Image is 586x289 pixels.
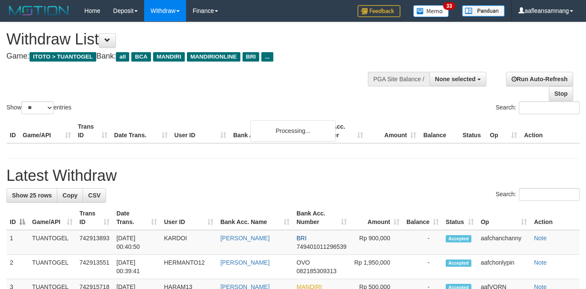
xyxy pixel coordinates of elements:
th: Amount [367,119,420,143]
th: User ID: activate to sort column ascending [160,206,217,230]
td: - [403,255,442,279]
th: Date Trans.: activate to sort column ascending [113,206,160,230]
label: Search: [496,188,580,201]
span: None selected [435,76,476,83]
img: MOTION_logo.png [6,4,71,17]
div: Processing... [250,120,336,142]
a: [PERSON_NAME] [220,235,269,242]
span: Copy 749401011296539 to clipboard [296,243,346,250]
td: aafchonlypin [477,255,530,279]
h1: Latest Withdraw [6,167,580,184]
span: MANDIRI [153,52,185,62]
select: Showentries [21,101,53,114]
a: Stop [549,86,573,101]
th: Trans ID: activate to sort column ascending [76,206,113,230]
span: OVO [296,259,310,266]
td: Rp 1,950,000 [350,255,403,279]
td: 2 [6,255,29,279]
th: Amount: activate to sort column ascending [350,206,403,230]
span: Copy [62,192,77,199]
th: Action [521,119,580,143]
span: ITOTO > TUANTOGEL [30,52,96,62]
td: 742913551 [76,255,113,279]
th: Bank Acc. Name: activate to sort column ascending [217,206,293,230]
td: - [403,230,442,255]
input: Search: [519,188,580,201]
img: Feedback.jpg [358,5,400,17]
img: panduan.png [462,5,505,17]
a: Show 25 rows [6,188,57,203]
input: Search: [519,101,580,114]
button: None selected [429,72,486,86]
th: Balance: activate to sort column ascending [403,206,442,230]
th: Op [486,119,521,143]
td: KARDOI [160,230,217,255]
th: Bank Acc. Name [230,119,313,143]
a: Note [534,259,547,266]
span: BRI [243,52,259,62]
th: User ID [171,119,230,143]
td: TUANTOGEL [29,230,76,255]
span: Accepted [446,260,471,267]
span: Show 25 rows [12,192,52,199]
h4: Game: Bank: [6,52,382,61]
span: ... [261,52,273,62]
div: PGA Site Balance / [368,72,429,86]
span: BRI [296,235,306,242]
a: CSV [83,188,106,203]
span: 33 [443,2,455,10]
span: MANDIRIONLINE [187,52,240,62]
th: ID: activate to sort column descending [6,206,29,230]
th: Bank Acc. Number: activate to sort column ascending [293,206,350,230]
span: all [116,52,129,62]
td: [DATE] 00:39:41 [113,255,160,279]
img: Button%20Memo.svg [413,5,449,17]
th: Action [530,206,580,230]
th: Balance [420,119,459,143]
th: ID [6,119,19,143]
th: Bank Acc. Number [313,119,367,143]
td: 742913893 [76,230,113,255]
label: Show entries [6,101,71,114]
th: Game/API: activate to sort column ascending [29,206,76,230]
th: Status [459,119,486,143]
th: Trans ID [74,119,111,143]
span: Copy 082185309313 to clipboard [296,268,336,274]
span: BCA [131,52,151,62]
td: HERMANTO12 [160,255,217,279]
label: Search: [496,101,580,114]
h1: Withdraw List [6,31,382,48]
th: Game/API [19,119,74,143]
th: Date Trans. [111,119,171,143]
a: [PERSON_NAME] [220,259,269,266]
td: TUANTOGEL [29,255,76,279]
span: CSV [88,192,101,199]
span: Accepted [446,235,471,242]
td: aafchanchanny [477,230,530,255]
a: Run Auto-Refresh [506,72,573,86]
a: Copy [57,188,83,203]
td: [DATE] 00:40:50 [113,230,160,255]
a: Note [534,235,547,242]
td: Rp 900,000 [350,230,403,255]
th: Op: activate to sort column ascending [477,206,530,230]
td: 1 [6,230,29,255]
th: Status: activate to sort column ascending [442,206,477,230]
